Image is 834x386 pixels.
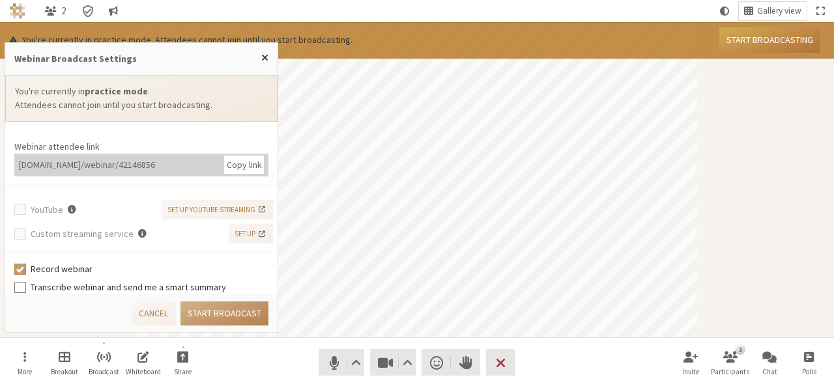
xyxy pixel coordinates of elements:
span: More [18,368,32,376]
button: Using system theme [715,2,734,20]
span: Breakout [51,368,78,376]
button: Video setting [399,349,416,376]
span: Whiteboard [126,368,161,376]
button: Start broadcast [180,301,268,325]
label: Attendees cannot join until you start broadcasting. [15,98,268,112]
button: Fullscreen [811,2,829,20]
div: 2 [735,344,745,354]
button: Manage Breakout Rooms [46,345,83,380]
div: [DOMAIN_NAME]/webinar/42146856 [14,154,224,176]
label: You're currently in . [15,85,268,98]
label: Webinar Broadcast Settings [14,53,137,64]
div: Meeting details Encryption enabled [76,2,99,20]
span: Gallery view [757,7,801,16]
span: Chat [762,368,777,376]
span: Invite [682,368,699,376]
button: End or leave meeting [486,349,515,376]
div: Webinar attendee link [14,140,268,154]
span: 2 [61,5,66,16]
button: Broadcast [85,345,122,380]
label: YouTube [31,200,158,219]
button: Open menu [7,345,43,380]
button: Raise hand [451,349,480,376]
a: Set up YouTube streaming [162,200,273,219]
button: Invite participants (Alt+I) [672,345,709,380]
button: Conversation [104,2,124,20]
img: Iotum [10,3,25,19]
span: Share [174,368,192,376]
span: Broadcast [89,368,119,376]
div: Copy link [224,156,264,174]
label: Transcribe webinar and send me a smart summary [31,281,269,294]
button: Mute (Alt+A) [319,349,364,376]
b: practice mode [85,85,148,97]
button: Open participant list [40,2,72,20]
button: Close popover [252,43,278,73]
a: Set up [229,224,273,243]
button: Live stream to YouTube must be set up before your meeting. For instructions on how to set it up, ... [63,200,79,219]
button: Audio settings [347,349,364,376]
button: Cancel [132,301,175,325]
span: Participants [711,368,749,376]
label: Record webinar [31,262,269,276]
button: Open poll [791,345,827,380]
span: Polls [802,368,816,376]
button: Send a reaction [422,349,451,376]
button: Open shared whiteboard [125,345,162,380]
button: Stop video (Alt+V) [370,349,416,376]
button: Open chat [751,345,788,380]
button: Change layout [739,2,807,20]
button: Start broadcasting [719,27,820,53]
p: You're currently in practice mode. Attendees cannot join until you start broadcasting. [9,33,352,47]
label: Custom streaming service [31,225,225,243]
button: Start sharing [165,345,201,380]
button: Open participant list [712,345,749,380]
button: Live stream to a custom RTMP server must be set up before your meeting. [134,225,149,243]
